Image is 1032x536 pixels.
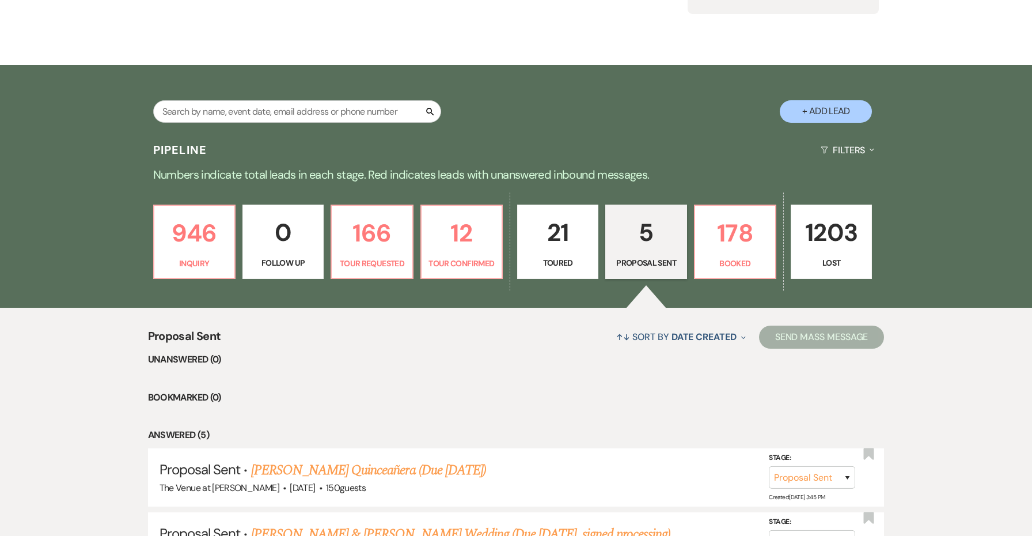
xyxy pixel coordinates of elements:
a: 178Booked [694,205,776,280]
a: 0Follow Up [242,205,324,280]
a: 1203Lost [791,205,872,280]
li: Answered (5) [148,428,885,443]
p: 178 [702,214,768,252]
a: 21Toured [517,205,598,280]
p: Toured [525,256,591,269]
span: Proposal Sent [148,327,221,352]
a: 12Tour Confirmed [420,205,503,280]
span: The Venue at [PERSON_NAME] [160,482,279,494]
a: [PERSON_NAME] Quinceañera (Due [DATE]) [251,460,487,481]
h3: Pipeline [153,142,207,158]
button: Sort By Date Created [612,322,750,352]
p: Inquiry [161,257,227,270]
input: Search by name, event date, email address or phone number [153,100,441,123]
a: 946Inquiry [153,205,236,280]
a: 166Tour Requested [331,205,413,280]
span: 150 guests [326,482,366,494]
p: Proposal Sent [613,256,679,269]
p: Booked [702,257,768,270]
p: 12 [428,214,495,252]
p: Lost [798,256,864,269]
button: Send Mass Message [759,326,885,349]
a: 5Proposal Sent [605,205,686,280]
p: Tour Confirmed [428,257,495,270]
span: Date Created [671,331,737,343]
p: 5 [613,213,679,252]
span: [DATE] [290,482,315,494]
p: 0 [250,213,316,252]
p: Tour Requested [339,257,405,270]
button: + Add Lead [780,100,872,123]
p: 1203 [798,213,864,252]
span: Proposal Sent [160,460,241,478]
li: Unanswered (0) [148,352,885,367]
span: Created: [DATE] 3:45 PM [769,493,825,501]
p: 946 [161,214,227,252]
p: 166 [339,214,405,252]
p: 21 [525,213,591,252]
li: Bookmarked (0) [148,390,885,405]
button: Filters [816,135,879,165]
p: Follow Up [250,256,316,269]
span: ↑↓ [616,331,630,343]
p: Numbers indicate total leads in each stage. Red indicates leads with unanswered inbound messages. [101,165,931,184]
label: Stage: [769,452,855,465]
label: Stage: [769,516,855,529]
